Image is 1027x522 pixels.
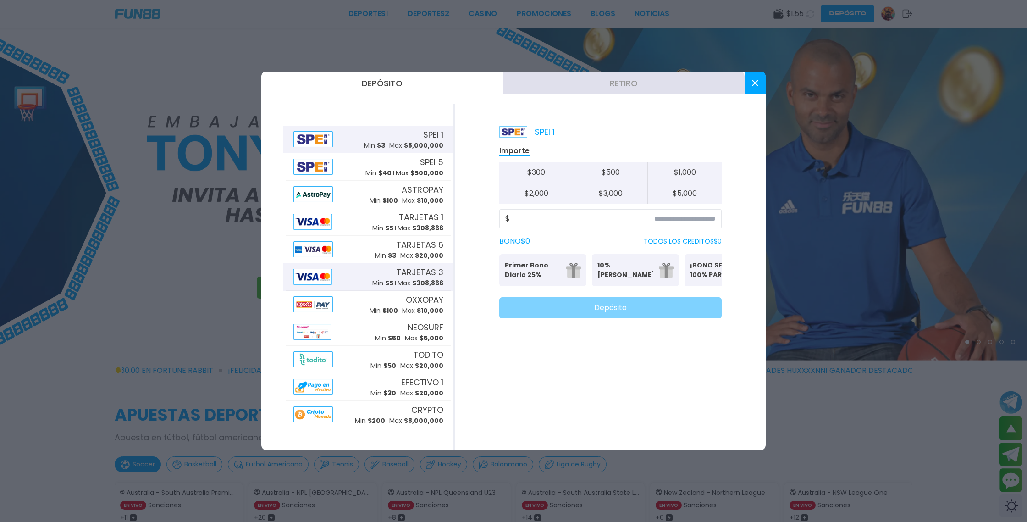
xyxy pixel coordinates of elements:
[283,153,453,181] button: AlipaySPEI 5Min $40Max $500,000
[566,263,581,278] img: gift
[404,416,443,425] span: $ 8,000,000
[293,269,332,285] img: Alipay
[398,278,443,288] p: Max
[293,186,333,202] img: Alipay
[399,211,443,223] span: TARJETAS 1
[406,294,443,306] span: OXXOPAY
[388,251,396,260] span: $ 3
[415,251,443,260] span: $ 20,000
[382,196,398,205] span: $ 100
[396,266,443,278] span: TARJETAS 3
[383,389,396,398] span: $ 30
[420,156,443,168] span: SPEI 5
[388,333,401,343] span: $ 50
[375,333,401,343] p: Min
[283,263,453,291] button: AlipayTARJETAS 3Min $5Max $308,866
[293,241,333,257] img: Alipay
[405,333,443,343] p: Max
[499,236,530,247] label: BONO $ 0
[293,379,333,395] img: Alipay
[283,401,453,428] button: AlipayCRYPTOMin $200Max $8,000,000
[410,168,443,178] span: $ 500,000
[283,181,453,208] button: AlipayASTROPAYMin $100Max $10,000
[283,126,453,153] button: AlipaySPEI 1Min $3Max $8,000,000
[420,333,443,343] span: $ 5,000
[499,254,586,286] button: Primer Bono Diario 25%
[283,236,453,263] button: AlipayTARJETAS 6Min $3Max $20,000
[293,324,331,340] img: Alipay
[283,291,453,318] button: AlipayOXXOPAYMin $100Max $10,000
[283,318,453,346] button: AlipayNEOSURFMin $50Max $5,000
[400,251,443,261] p: Max
[293,351,333,367] img: Alipay
[505,213,510,224] span: $
[592,254,679,286] button: 10% [PERSON_NAME]
[685,254,772,286] button: ¡BONO SEMANAL 100% PARA DEPORTES!
[499,183,574,204] button: $2,000
[370,361,396,371] p: Min
[370,306,398,316] p: Min
[417,196,443,205] span: $ 10,000
[408,321,443,333] span: NEOSURF
[574,183,648,204] button: $3,000
[389,141,443,150] p: Max
[574,162,648,183] button: $500
[400,361,443,371] p: Max
[261,72,503,94] button: Depósito
[385,223,393,233] span: $ 5
[368,416,385,425] span: $ 200
[370,196,398,205] p: Min
[401,376,443,389] span: EFECTIVO 1
[647,162,722,183] button: $1,000
[398,223,443,233] p: Max
[415,361,443,370] span: $ 20,000
[644,237,722,246] p: TODOS LOS CREDITOS $ 0
[385,278,393,288] span: $ 5
[413,349,443,361] span: TODITO
[499,162,574,183] button: $300
[293,131,333,147] img: Alipay
[423,128,443,141] span: SPEI 1
[389,416,443,426] p: Max
[503,72,745,94] button: Retiro
[402,306,443,316] p: Max
[505,261,561,280] p: Primer Bono Diario 25%
[499,146,530,156] p: Importe
[293,296,333,312] img: Alipay
[364,141,385,150] p: Min
[659,263,674,278] img: gift
[377,141,385,150] span: $ 3
[375,251,396,261] p: Min
[382,306,398,315] span: $ 100
[402,183,443,196] span: ASTROPAY
[370,389,396,398] p: Min
[365,168,392,178] p: Min
[293,159,333,175] img: Alipay
[355,416,385,426] p: Min
[404,141,443,150] span: $ 8,000,000
[499,126,555,138] p: SPEI 1
[396,168,443,178] p: Max
[293,214,332,230] img: Alipay
[499,126,527,138] img: Platform Logo
[396,239,443,251] span: TARJETAS 6
[283,346,453,373] button: AlipayTODITOMin $50Max $20,000
[283,373,453,401] button: AlipayEFECTIVO 1Min $30Max $20,000
[383,361,396,370] span: $ 50
[378,168,392,178] span: $ 40
[690,261,746,280] p: ¡BONO SEMANAL 100% PARA DEPORTES!
[400,389,443,398] p: Max
[402,196,443,205] p: Max
[412,278,443,288] span: $ 308,866
[417,306,443,315] span: $ 10,000
[293,406,333,422] img: Alipay
[412,223,443,233] span: $ 308,866
[597,261,653,280] p: 10% [PERSON_NAME]
[411,404,443,416] span: CRYPTO
[283,208,453,236] button: AlipayTARJETAS 1Min $5Max $308,866
[372,278,393,288] p: Min
[647,183,722,204] button: $5,000
[415,389,443,398] span: $ 20,000
[499,297,722,318] button: Depósito
[372,223,393,233] p: Min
